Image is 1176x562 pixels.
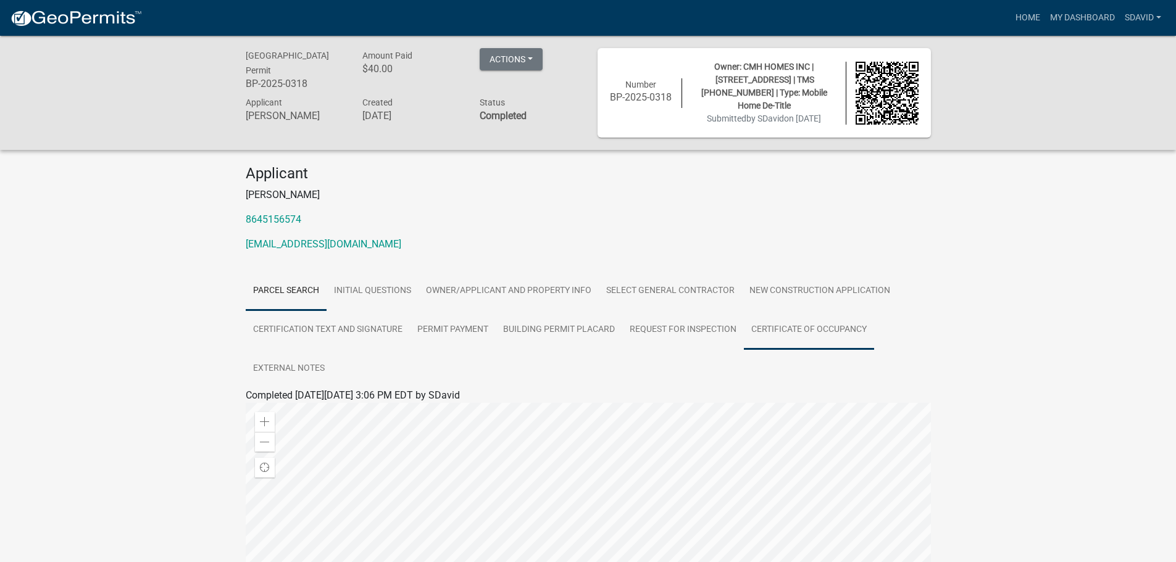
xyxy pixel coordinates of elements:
div: Zoom in [255,412,275,432]
a: Parcel search [246,271,327,311]
span: Completed [DATE][DATE] 3:06 PM EDT by SDavid [246,389,460,401]
span: Number [625,80,656,89]
span: Owner: CMH HOMES INC | [STREET_ADDRESS] | TMS [PHONE_NUMBER] | Type: Mobile Home De-Title [701,62,827,110]
div: Find my location [255,458,275,477]
span: Status [480,97,505,107]
h6: [PERSON_NAME] [246,110,344,122]
a: Home [1011,6,1045,30]
a: External Notes [246,349,332,389]
a: Certification Text and Signature [246,310,410,350]
a: [EMAIL_ADDRESS][DOMAIN_NAME] [246,238,401,250]
a: Building Permit Placard [496,310,622,350]
span: Amount Paid [362,51,412,60]
a: Certificate of Occupancy [744,310,874,350]
a: New Construction Application [742,271,898,311]
a: SDavid [1120,6,1166,30]
button: Actions [480,48,543,70]
h6: $40.00 [362,63,461,75]
a: 8645156574 [246,213,301,225]
div: Zoom out [255,432,275,452]
h6: [DATE] [362,110,461,122]
h4: Applicant [246,165,931,183]
a: My Dashboard [1045,6,1120,30]
span: by SDavid [746,114,784,123]
a: Initial Questions [327,271,419,311]
a: Owner/Applicant and Property Info [419,271,599,311]
p: [PERSON_NAME] [246,188,931,202]
a: Select General Contractor [599,271,742,311]
a: Permit Payment [410,310,496,350]
img: QR code [856,62,919,125]
h6: BP-2025-0318 [610,91,673,103]
a: Request for Inspection [622,310,744,350]
span: Submitted on [DATE] [707,114,821,123]
span: Created [362,97,393,107]
strong: Completed [480,110,527,122]
span: Applicant [246,97,282,107]
h6: BP-2025-0318 [246,78,344,89]
span: [GEOGRAPHIC_DATA] Permit [246,51,329,75]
